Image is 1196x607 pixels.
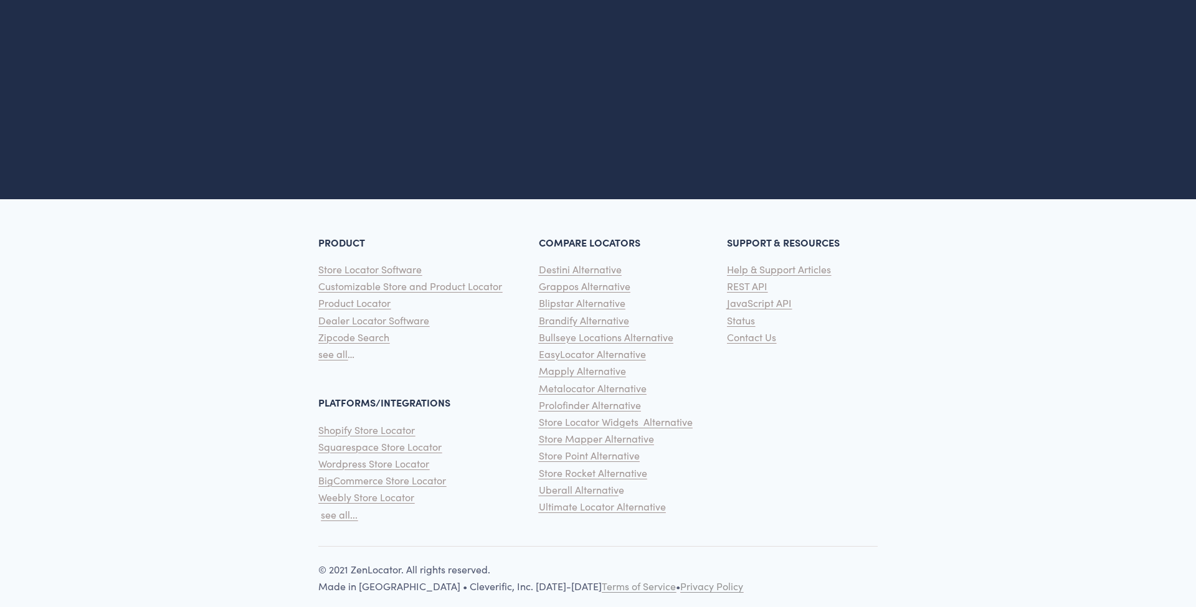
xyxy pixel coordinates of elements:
[727,280,767,293] span: REST API
[539,415,693,428] span: Store Locator Widgets Alternative
[727,296,792,309] span: JavaScript API
[539,364,626,377] span: Mapply Alternative
[727,261,831,278] a: Help & Support Articles
[318,346,348,362] a: see all
[321,508,358,521] span: see all...
[318,261,422,278] a: Store Locator Software
[318,314,429,327] span: Dealer Locator Software
[539,382,647,395] span: Metalocator Alternative
[318,489,414,506] a: Weebly Store Locator
[539,346,646,362] a: EasyLocator Alternative
[680,578,743,595] a: Privacy Policy
[318,294,391,311] a: Product Locator
[318,440,442,453] span: Squarespace Store Locator
[539,331,673,344] span: Bullseye Locations Alternative
[539,483,619,496] span: Uberall Alternativ
[318,438,442,455] a: Squarespace Store Locator
[318,457,429,470] span: Wordpress Store Locator
[318,312,429,329] a: Dealer Locator Software
[539,362,626,379] a: Mapply Alternative
[539,447,640,464] a: Store Point Alternative
[539,397,641,413] a: Prolofinder Alternative
[727,331,776,344] span: Contact Us
[539,500,666,513] span: Ultimate Locator Alternative
[539,430,654,447] a: Store Mapper Alternative
[318,296,391,309] span: Product Locator
[727,329,776,346] a: Contact Us
[348,347,354,360] span: …
[318,491,414,504] span: Weebly Store Locator
[619,483,624,496] span: e
[539,261,622,278] a: Destini Alternative
[318,329,389,346] a: Zipcode Search
[727,263,831,276] span: Help & Support Articles
[727,312,755,329] a: Status
[318,278,502,294] a: Customizable Store and Product Locator
[539,466,647,479] span: Store Rocket Alternative
[602,578,676,595] a: Terms of Service
[318,423,415,436] span: Shopify Store Locator
[539,314,629,327] span: Brandify Alternative
[539,498,666,515] a: Ultimate Locator Alternative
[318,395,450,409] strong: PLATFORMS/INTEGRATIONS
[539,398,641,412] span: Prolofinder Alternative
[539,312,629,329] a: Brandify Alternative
[539,413,693,430] a: Store Locator Widgets Alternative
[539,329,673,346] a: Bullseye Locations Alternative
[602,580,676,593] span: Terms of Service
[727,314,755,327] span: Status
[539,432,654,445] span: Store Mapper Alternative
[318,474,446,487] span: BigCommerce Store Locator
[318,235,365,249] strong: PRODUCT
[539,481,619,498] a: Uberall Alternativ
[539,464,647,481] a: Store Rocket Alternative
[318,331,389,344] span: Zipcode Search
[539,380,647,397] a: Metalocator Alternative
[539,347,646,360] span: EasyLocator Alternative
[318,263,422,276] span: Store Locator Software
[539,294,625,311] a: Blipstar Alternative
[727,294,792,311] a: JavaScript API
[539,296,625,309] span: Blipstar Alternative
[727,278,767,294] a: REST API
[539,280,630,293] span: Grappos Alternative
[539,235,640,249] strong: COMPARE LOCATORS
[321,506,358,523] a: see all...
[318,561,877,595] p: © 2021 ZenLocator. All rights reserved. Made in [GEOGRAPHIC_DATA] • Cleverific, Inc. [DATE]-[DATE] •
[318,421,415,438] a: Shopify Store Locator
[318,455,429,472] a: Wordpress Store Locator
[680,580,743,593] span: Privacy Policy
[318,472,446,489] a: BigCommerce Store Locator
[727,235,840,249] strong: SUPPORT & RESOURCES
[539,263,622,276] span: Destini Alternative
[539,278,630,294] a: Grappos Alternative
[539,449,640,462] span: Store Point Alternative
[318,280,502,293] span: Customizable Store and Product Locator
[318,347,348,360] span: see all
